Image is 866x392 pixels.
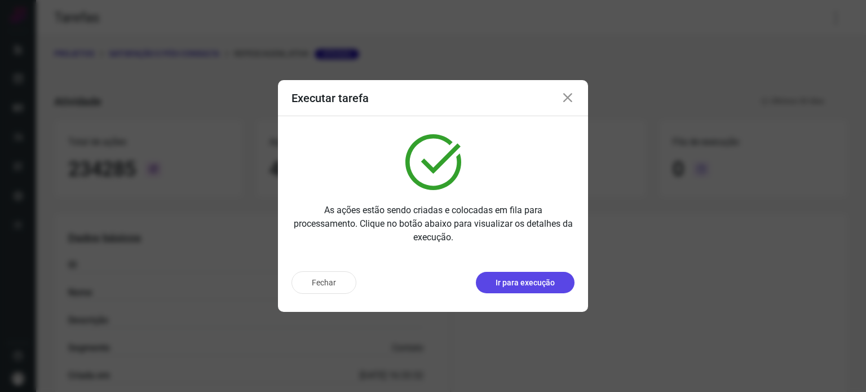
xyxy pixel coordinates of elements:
[496,277,555,289] p: Ir para execução
[405,134,461,190] img: verified.svg
[476,272,575,293] button: Ir para execução
[291,91,369,105] h3: Executar tarefa
[291,271,356,294] button: Fechar
[291,204,575,244] p: As ações estão sendo criadas e colocadas em fila para processamento. Clique no botão abaixo para ...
